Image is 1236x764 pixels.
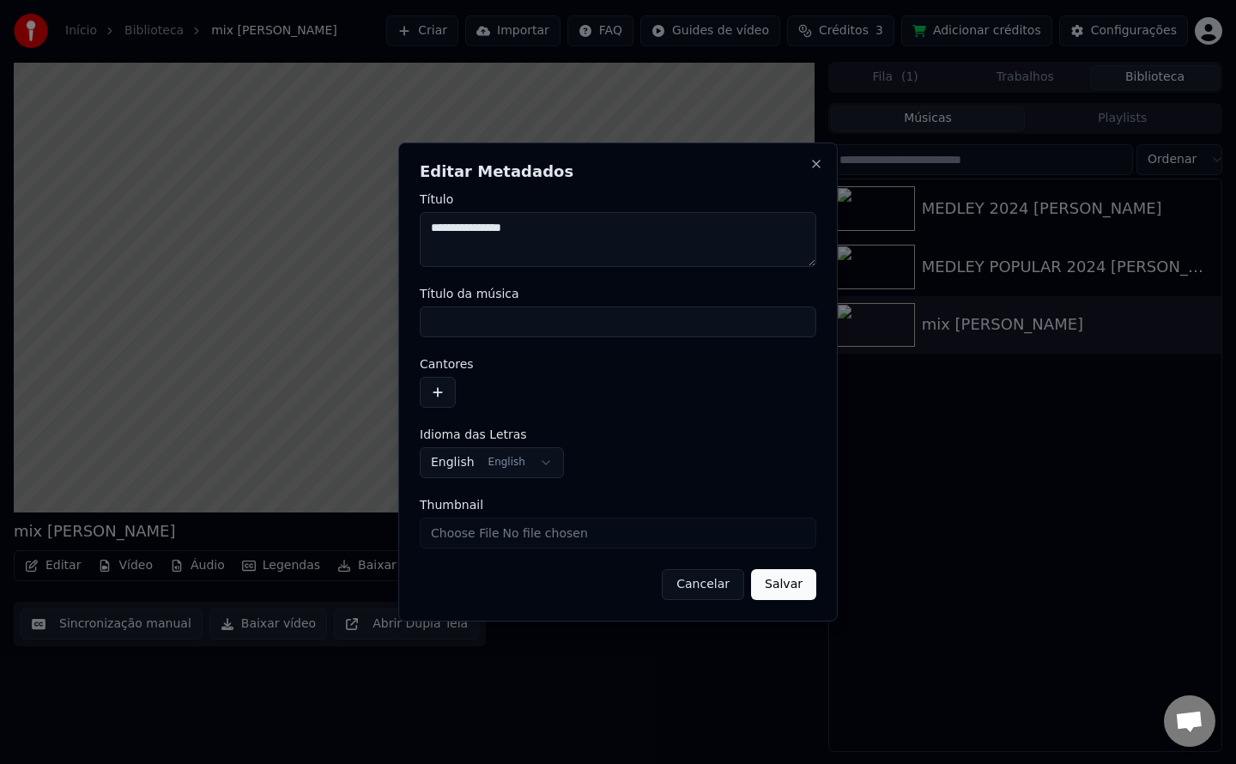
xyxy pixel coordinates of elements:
[420,164,816,179] h2: Editar Metadados
[420,428,527,440] span: Idioma das Letras
[420,358,816,370] label: Cantores
[420,288,816,300] label: Título da música
[751,569,816,600] button: Salvar
[662,569,744,600] button: Cancelar
[420,499,483,511] span: Thumbnail
[420,193,816,205] label: Título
